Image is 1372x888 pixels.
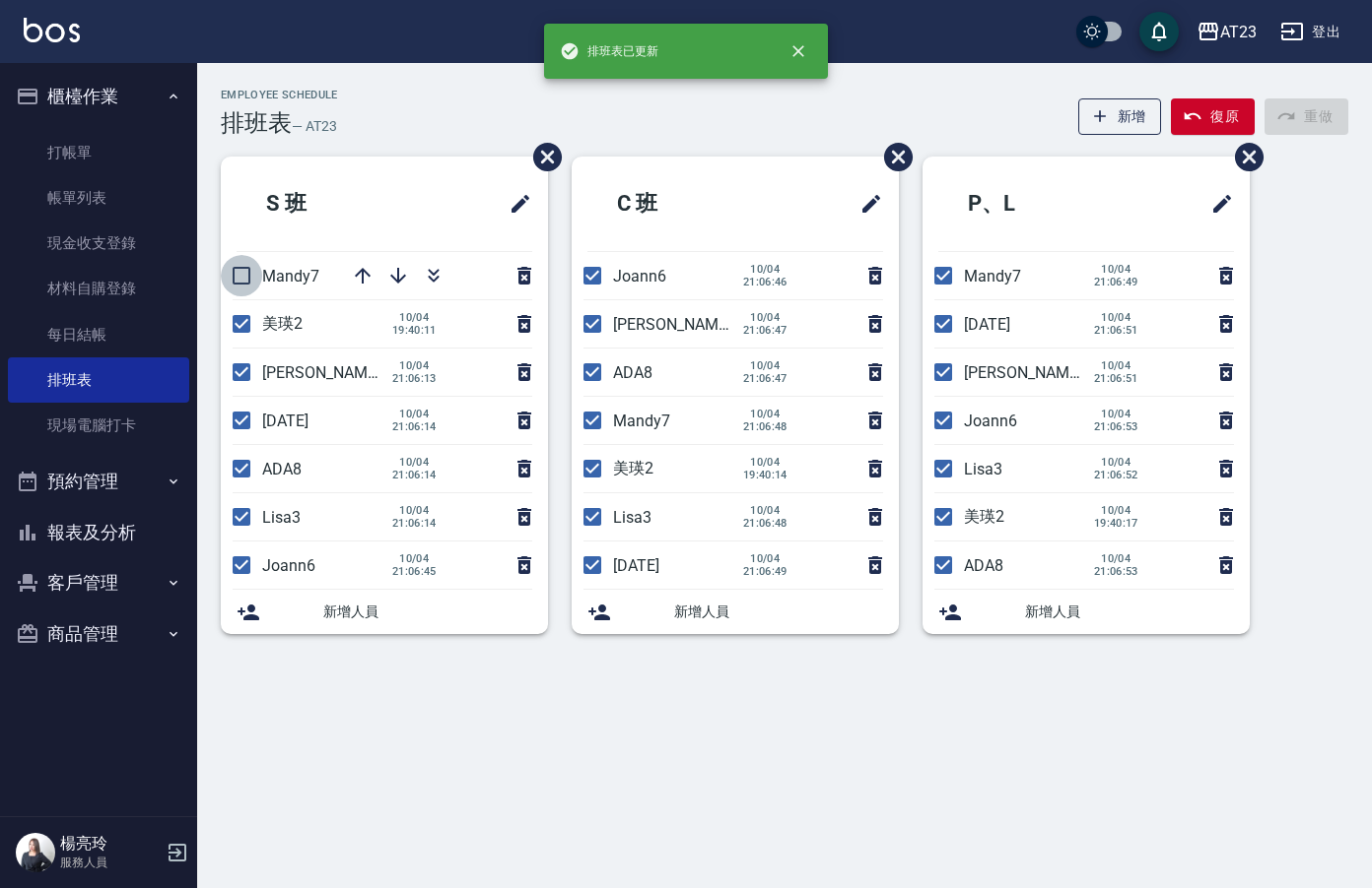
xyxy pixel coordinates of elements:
[1078,98,1162,135] button: 新增
[964,507,1004,526] span: 美瑛2
[938,168,1122,239] h2: P、L
[743,324,788,337] span: 21:06:47
[392,469,437,481] span: 21:06:14
[1094,504,1138,517] span: 10/04
[8,266,189,311] a: 材料自購登錄
[1199,180,1234,227] span: 修改班表的標題
[1094,372,1138,385] span: 21:06:51
[743,372,788,385] span: 21:06:47
[743,552,788,565] span: 10/04
[262,363,398,382] span: [PERSON_NAME]19
[392,420,437,433] span: 21:06:14
[8,71,189,122] button: 櫃檯作業
[613,556,659,575] span: [DATE]
[1094,311,1138,324] span: 10/04
[743,504,788,517] span: 10/04
[221,89,338,101] h2: Employee Schedule
[262,556,315,575] span: Joann6
[392,408,437,420] span: 10/04
[1025,602,1234,622] span: 新增人員
[323,602,532,622] span: 新增人員
[613,459,653,477] span: 美瑛2
[497,180,532,227] span: 修改班表的標題
[8,175,189,221] a: 帳單列表
[613,267,666,285] span: Joann6
[392,372,437,385] span: 21:06:13
[964,363,1100,382] span: [PERSON_NAME]19
[743,276,788,288] span: 21:06:46
[572,590,899,634] div: 新增人員
[1139,12,1179,51] button: save
[392,517,437,530] span: 21:06:14
[777,30,820,73] button: close
[8,557,189,608] button: 客戶管理
[1272,14,1348,50] button: 登出
[262,267,319,285] span: Mandy7
[8,608,189,660] button: 商品管理
[262,412,309,430] span: [DATE]
[1094,359,1138,372] span: 10/04
[1094,276,1138,288] span: 21:06:49
[8,456,189,507] button: 預約管理
[743,408,788,420] span: 10/04
[964,267,1021,285] span: Mandy7
[1171,98,1255,135] button: 復原
[392,565,437,578] span: 21:06:45
[24,18,80,42] img: Logo
[587,168,767,239] h2: C 班
[674,602,883,622] span: 新增人員
[743,517,788,530] span: 21:06:48
[1220,20,1257,44] div: AT23
[1189,12,1265,52] button: AT23
[392,311,437,324] span: 10/04
[392,359,437,372] span: 10/04
[1220,128,1267,186] span: 刪除班表
[221,109,292,137] h3: 排班表
[964,556,1003,575] span: ADA8
[262,460,302,478] span: ADA8
[743,469,788,481] span: 19:40:14
[262,314,303,333] span: 美瑛2
[613,508,652,527] span: Lisa3
[518,128,565,186] span: 刪除班表
[8,221,189,266] a: 現金收支登錄
[1094,565,1138,578] span: 21:06:53
[16,833,55,872] img: Person
[8,312,189,357] a: 每日結帳
[221,590,548,634] div: 新增人員
[1094,517,1138,530] span: 19:40:17
[262,508,301,527] span: Lisa3
[743,456,788,469] span: 10/04
[8,130,189,175] a: 打帳單
[923,590,1250,634] div: 新增人員
[1094,456,1138,469] span: 10/04
[237,168,416,239] h2: S 班
[1094,263,1138,276] span: 10/04
[613,315,749,334] span: [PERSON_NAME]19
[613,363,652,382] span: ADA8
[1094,408,1138,420] span: 10/04
[1094,324,1138,337] span: 21:06:51
[1094,552,1138,565] span: 10/04
[8,403,189,448] a: 現場電腦打卡
[613,412,670,430] span: Mandy7
[743,311,788,324] span: 10/04
[392,456,437,469] span: 10/04
[392,504,437,517] span: 10/04
[869,128,916,186] span: 刪除班表
[60,834,161,854] h5: 楊亮玲
[1094,420,1138,433] span: 21:06:53
[560,41,658,61] span: 排班表已更新
[964,460,1002,478] span: Lisa3
[848,180,883,227] span: 修改班表的標題
[1094,469,1138,481] span: 21:06:52
[743,565,788,578] span: 21:06:49
[964,315,1010,334] span: [DATE]
[743,359,788,372] span: 10/04
[743,263,788,276] span: 10/04
[743,420,788,433] span: 21:06:48
[392,552,437,565] span: 10/04
[392,324,437,337] span: 19:40:11
[8,357,189,403] a: 排班表
[60,854,161,871] p: 服務人員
